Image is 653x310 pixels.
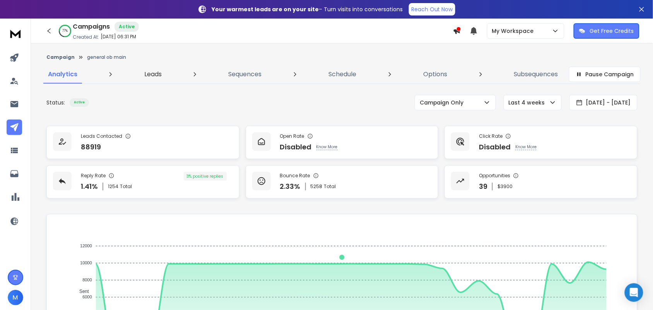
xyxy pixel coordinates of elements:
[8,290,23,305] button: M
[48,70,77,79] p: Analytics
[423,70,447,79] p: Options
[246,126,439,159] a: Open RateDisabledKnow More
[70,98,89,107] div: Active
[280,173,310,179] p: Bounce Rate
[411,5,453,13] p: Reach Out Now
[81,142,101,152] p: 88919
[479,181,487,192] p: 39
[74,289,89,294] span: Sent
[514,70,558,79] p: Subsequences
[569,95,638,110] button: [DATE] - [DATE]
[115,22,139,32] div: Active
[479,142,511,152] p: Disabled
[62,29,68,33] p: 77 %
[8,26,23,41] img: logo
[73,22,110,31] h1: Campaigns
[328,70,356,79] p: Schedule
[46,99,65,106] p: Status:
[120,183,132,190] span: Total
[46,165,239,199] a: Reply Rate1.41%1254Total3% positive replies
[569,67,641,82] button: Pause Campaign
[46,54,75,60] button: Campaign
[509,65,563,84] a: Subsequences
[420,99,467,106] p: Campaign Only
[212,5,403,13] p: – Turn visits into conversations
[419,65,452,84] a: Options
[144,70,162,79] p: Leads
[246,165,439,199] a: Bounce Rate2.33%5258Total
[444,126,638,159] a: Click RateDisabledKnow More
[479,173,510,179] p: Opportunities
[80,244,92,248] tspan: 12000
[280,133,304,139] p: Open Rate
[316,144,338,150] p: Know More
[81,133,122,139] p: Leads Contacted
[101,34,136,40] p: [DATE] 06:31 PM
[81,173,106,179] p: Reply Rate
[509,99,548,106] p: Last 4 weeks
[497,183,513,190] p: $ 3900
[82,278,92,283] tspan: 8000
[43,65,82,84] a: Analytics
[324,65,361,84] a: Schedule
[324,183,336,190] span: Total
[224,65,267,84] a: Sequences
[492,27,537,35] p: My Workspace
[81,181,98,192] p: 1.41 %
[444,165,638,199] a: Opportunities39$3900
[73,34,99,40] p: Created At:
[280,142,312,152] p: Disabled
[229,70,262,79] p: Sequences
[82,295,92,300] tspan: 6000
[409,3,455,15] a: Reach Out Now
[212,5,319,13] strong: Your warmest leads are on your site
[479,133,503,139] p: Click Rate
[625,283,643,302] div: Open Intercom Messenger
[515,144,537,150] p: Know More
[590,27,634,35] p: Get Free Credits
[574,23,639,39] button: Get Free Credits
[184,172,227,181] div: 3 % positive replies
[46,126,239,159] a: Leads Contacted88919
[108,183,118,190] span: 1254
[80,261,92,265] tspan: 10000
[311,183,323,190] span: 5258
[87,54,126,60] p: general ob main
[140,65,166,84] a: Leads
[280,181,301,192] p: 2.33 %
